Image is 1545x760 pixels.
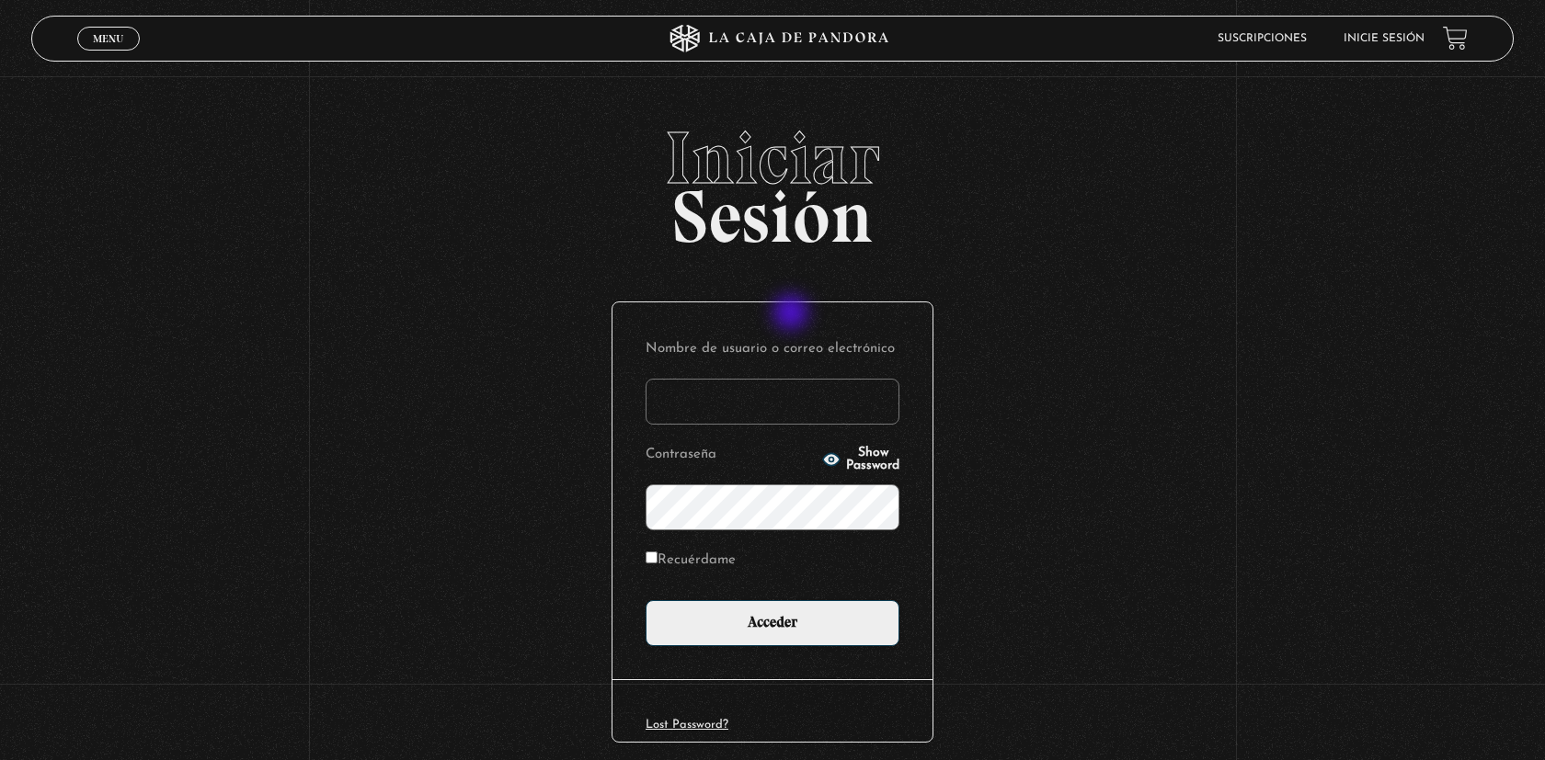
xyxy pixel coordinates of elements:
[846,447,899,472] span: Show Password
[1218,33,1307,44] a: Suscripciones
[646,719,728,731] a: Lost Password?
[646,441,817,470] label: Contraseña
[1344,33,1425,44] a: Inicie sesión
[31,121,1515,239] h2: Sesión
[646,547,736,575] label: Recuérdame
[822,447,899,472] button: Show Password
[646,600,899,646] input: Acceder
[646,335,899,364] label: Nombre de usuario o correo electrónico
[1443,26,1468,51] a: View your shopping cart
[31,121,1515,195] span: Iniciar
[646,551,658,563] input: Recuérdame
[87,48,131,61] span: Cerrar
[93,33,123,44] span: Menu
